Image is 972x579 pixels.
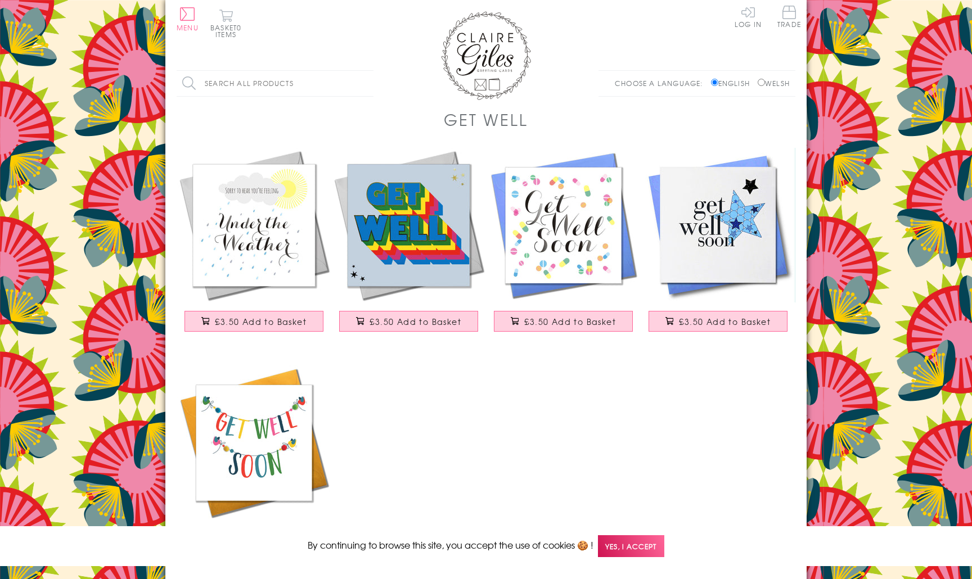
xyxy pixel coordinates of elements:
h1: Get Well [444,108,528,131]
img: Get Well Card, Banner, Get Well Soon, Embellished with colourful pompoms [177,365,331,520]
input: Search [362,71,373,96]
span: £3.50 Add to Basket [524,316,616,327]
button: £3.50 Add to Basket [649,311,788,332]
button: £3.50 Add to Basket [339,311,479,332]
a: Log In [735,6,762,28]
label: English [711,78,755,88]
a: Get Well Card, Pills, Get Well Soon £3.50 Add to Basket [486,148,641,343]
input: Search all products [177,71,373,96]
span: £3.50 Add to Basket [370,316,461,327]
a: Get Well Card, Sunshine and Clouds, Sorry to hear you're Under the Weather £3.50 Add to Basket [177,148,331,343]
a: Get Well Card, Banner, Get Well Soon, Embellished with colourful pompoms £3.75 Add to Basket [177,365,331,560]
a: Get Well Card, Blue Star, Get Well Soon, Embellished with a shiny padded star £3.50 Add to Basket [641,148,795,343]
span: £3.50 Add to Basket [679,316,771,327]
span: Trade [777,6,801,28]
label: Welsh [758,78,790,88]
button: Menu [177,7,199,31]
span: Menu [177,22,199,33]
span: Yes, I accept [598,535,664,557]
span: 0 items [215,22,241,39]
button: Basket0 items [210,9,241,38]
img: Get Well Card, Pills, Get Well Soon [486,148,641,302]
input: English [711,79,718,86]
a: Get Well Card, Rainbow block letters and stars, with gold foil £3.50 Add to Basket [331,148,486,343]
button: £3.50 Add to Basket [184,311,324,332]
p: Choose a language: [615,78,709,88]
img: Get Well Card, Rainbow block letters and stars, with gold foil [331,148,486,302]
img: Claire Giles Greetings Cards [441,11,531,100]
img: Get Well Card, Blue Star, Get Well Soon, Embellished with a shiny padded star [641,148,795,302]
img: Get Well Card, Sunshine and Clouds, Sorry to hear you're Under the Weather [177,148,331,302]
span: £3.50 Add to Basket [215,316,307,327]
a: Trade [777,6,801,30]
input: Welsh [758,79,765,86]
button: £3.50 Add to Basket [494,311,633,332]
